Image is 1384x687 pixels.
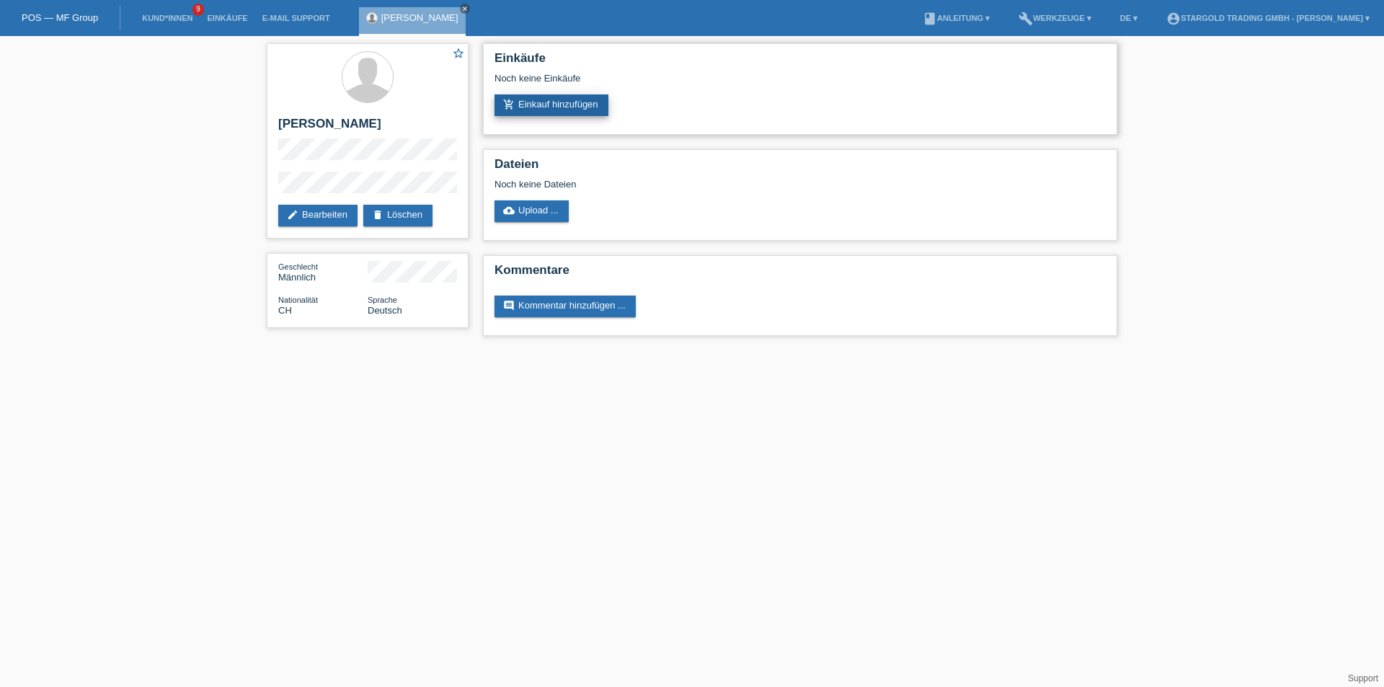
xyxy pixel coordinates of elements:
i: add_shopping_cart [503,99,515,110]
span: Sprache [368,296,397,304]
a: star_border [452,47,465,62]
span: 9 [192,4,204,16]
span: Nationalität [278,296,318,304]
i: delete [372,209,383,221]
a: POS — MF Group [22,12,98,23]
h2: Dateien [494,157,1106,179]
i: edit [287,209,298,221]
span: Geschlecht [278,262,318,271]
i: close [461,5,469,12]
a: Einkäufe [200,14,254,22]
a: DE ▾ [1113,14,1145,22]
span: Deutsch [368,305,402,316]
a: [PERSON_NAME] [381,12,458,23]
div: Männlich [278,261,368,283]
div: Noch keine Dateien [494,179,935,190]
div: Noch keine Einkäufe [494,73,1106,94]
h2: Kommentare [494,263,1106,285]
h2: [PERSON_NAME] [278,117,457,138]
a: E-Mail Support [255,14,337,22]
i: comment [503,300,515,311]
a: close [460,4,470,14]
a: account_circleStargold Trading GmbH - [PERSON_NAME] ▾ [1159,14,1377,22]
a: deleteLöschen [363,205,432,226]
i: build [1019,12,1033,26]
i: book [923,12,937,26]
a: editBearbeiten [278,205,358,226]
h2: Einkäufe [494,51,1106,73]
a: bookAnleitung ▾ [915,14,997,22]
i: account_circle [1166,12,1181,26]
a: buildWerkzeuge ▾ [1011,14,1099,22]
a: commentKommentar hinzufügen ... [494,296,636,317]
i: star_border [452,47,465,60]
i: cloud_upload [503,205,515,216]
span: Schweiz [278,305,292,316]
a: add_shopping_cartEinkauf hinzufügen [494,94,608,116]
a: cloud_uploadUpload ... [494,200,569,222]
a: Kund*innen [135,14,200,22]
a: Support [1348,673,1378,683]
